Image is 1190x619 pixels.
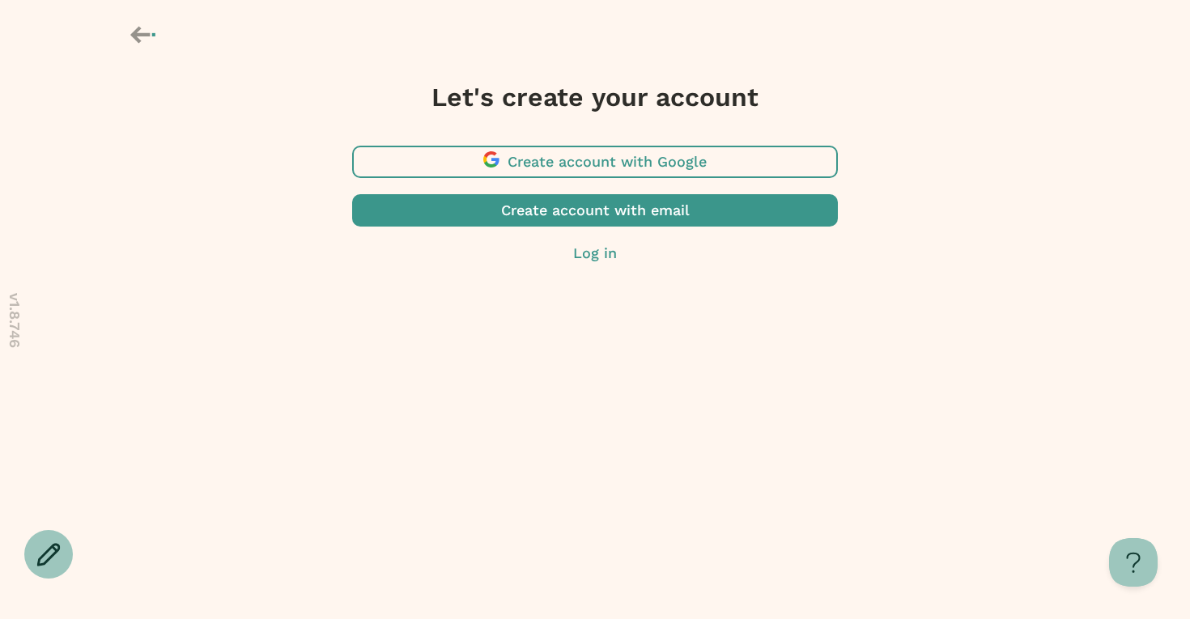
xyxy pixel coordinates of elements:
[4,293,25,348] p: v 1.8.746
[352,243,838,264] button: Log in
[352,146,838,178] button: Create account with Google
[352,194,838,227] button: Create account with email
[1109,538,1158,587] iframe: Toggle Customer Support
[352,81,838,113] h3: Let's create your account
